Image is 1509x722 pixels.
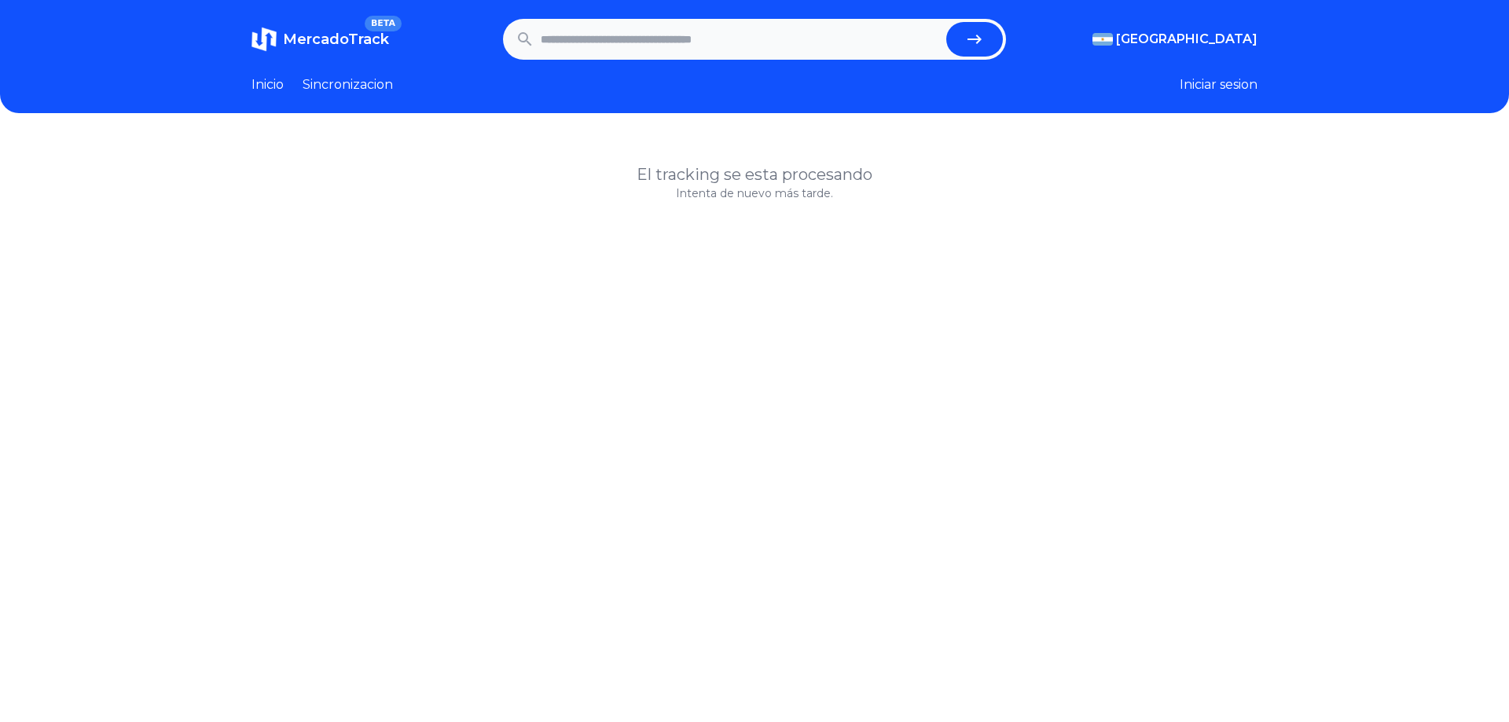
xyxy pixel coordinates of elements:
[365,16,402,31] span: BETA
[1180,75,1257,94] button: Iniciar sesion
[1116,30,1257,49] span: [GEOGRAPHIC_DATA]
[1092,33,1113,46] img: Argentina
[251,75,284,94] a: Inicio
[251,27,277,52] img: MercadoTrack
[251,185,1257,201] p: Intenta de nuevo más tarde.
[283,31,389,48] span: MercadoTrack
[251,163,1257,185] h1: El tracking se esta procesando
[251,27,389,52] a: MercadoTrackBETA
[303,75,393,94] a: Sincronizacion
[1092,30,1257,49] button: [GEOGRAPHIC_DATA]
